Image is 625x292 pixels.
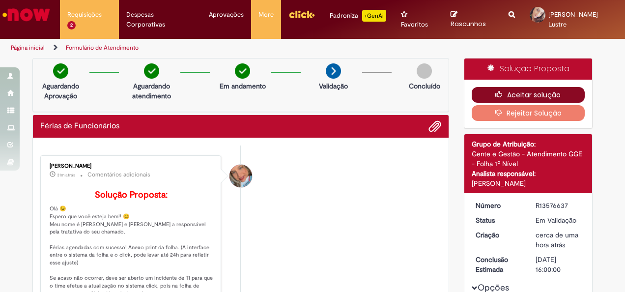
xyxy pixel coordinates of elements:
[288,7,315,22] img: click_logo_yellow_360x200.png
[37,81,85,101] p: Aguardando Aprovação
[536,201,581,210] div: R13576637
[472,169,585,178] div: Analista responsável:
[468,230,529,240] dt: Criação
[95,189,168,201] b: Solução Proposta:
[409,81,440,91] p: Concluído
[468,215,529,225] dt: Status
[428,120,441,133] button: Adicionar anexos
[126,10,194,29] span: Despesas Corporativas
[229,165,252,187] div: Jacqueline Andrade Galani
[330,10,386,22] div: Padroniza
[464,58,593,80] div: Solução Proposta
[472,178,585,188] div: [PERSON_NAME]
[536,255,581,274] div: [DATE] 16:00:00
[128,81,175,101] p: Aguardando atendimento
[326,63,341,79] img: arrow-next.png
[536,215,581,225] div: Em Validação
[417,63,432,79] img: img-circle-grey.png
[53,63,68,79] img: check-circle-green.png
[67,10,102,20] span: Requisições
[235,63,250,79] img: check-circle-green.png
[40,122,119,131] h2: Férias de Funcionários Histórico de tíquete
[451,10,494,29] a: Rascunhos
[66,44,139,52] a: Formulário de Atendimento
[548,10,598,29] span: [PERSON_NAME] Lustre
[319,81,348,91] p: Validação
[209,10,244,20] span: Aprovações
[536,230,581,250] div: 29/09/2025 12:38:38
[258,10,274,20] span: More
[57,172,75,178] time: 29/09/2025 13:22:22
[7,39,409,57] ul: Trilhas de página
[57,172,75,178] span: 31m atrás
[472,139,585,149] div: Grupo de Atribuição:
[536,231,578,249] span: cerca de uma hora atrás
[468,255,529,274] dt: Conclusão Estimada
[144,63,159,79] img: check-circle-green.png
[11,44,45,52] a: Página inicial
[67,21,76,29] span: 2
[220,81,266,91] p: Em andamento
[362,10,386,22] p: +GenAi
[536,231,578,249] time: 29/09/2025 12:38:38
[50,163,213,169] div: [PERSON_NAME]
[87,171,150,179] small: Comentários adicionais
[451,19,486,29] span: Rascunhos
[472,105,585,121] button: Rejeitar Solução
[1,5,52,25] img: ServiceNow
[472,149,585,169] div: Gente e Gestão - Atendimento GGE - Folha 1º Nível
[472,87,585,103] button: Aceitar solução
[468,201,529,210] dt: Número
[401,20,428,29] span: Favoritos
